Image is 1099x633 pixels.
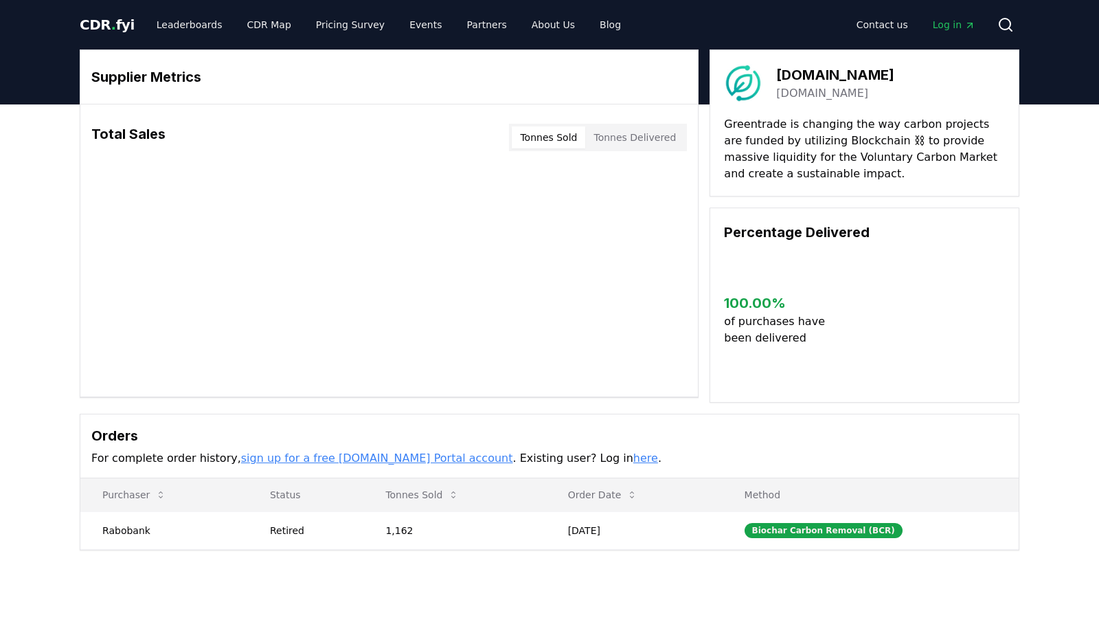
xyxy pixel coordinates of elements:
[91,425,1008,446] h3: Orders
[724,222,1005,243] h3: Percentage Delivered
[546,511,723,549] td: [DATE]
[724,293,836,313] h3: 100.00 %
[91,124,166,151] h3: Total Sales
[363,511,545,549] td: 1,162
[80,511,248,549] td: Rabobank
[91,67,687,87] h3: Supplier Metrics
[270,524,352,537] div: Retired
[111,16,116,33] span: .
[91,450,1008,467] p: For complete order history, . Existing user? Log in .
[398,12,453,37] a: Events
[456,12,518,37] a: Partners
[933,18,975,32] span: Log in
[734,488,1008,502] p: Method
[776,65,894,85] h3: [DOMAIN_NAME]
[589,12,632,37] a: Blog
[745,523,903,538] div: Biochar Carbon Removal (BCR)
[922,12,986,37] a: Log in
[91,481,177,509] button: Purchaser
[846,12,986,37] nav: Main
[259,488,352,502] p: Status
[80,15,135,34] a: CDR.fyi
[241,452,513,465] a: sign up for a free [DOMAIN_NAME] Portal account
[846,12,919,37] a: Contact us
[512,126,585,148] button: Tonnes Sold
[724,313,836,346] p: of purchases have been delivered
[724,64,762,102] img: greentrade.tech-logo
[633,452,658,465] a: here
[776,85,868,102] a: [DOMAIN_NAME]
[585,126,684,148] button: Tonnes Delivered
[146,12,632,37] nav: Main
[236,12,302,37] a: CDR Map
[557,481,649,509] button: Order Date
[374,481,470,509] button: Tonnes Sold
[305,12,396,37] a: Pricing Survey
[146,12,234,37] a: Leaderboards
[80,16,135,33] span: CDR fyi
[724,116,1005,182] p: Greentrade is changing the way carbon projects are funded by utilizing Blockchain ⛓ to provide ma...
[521,12,586,37] a: About Us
